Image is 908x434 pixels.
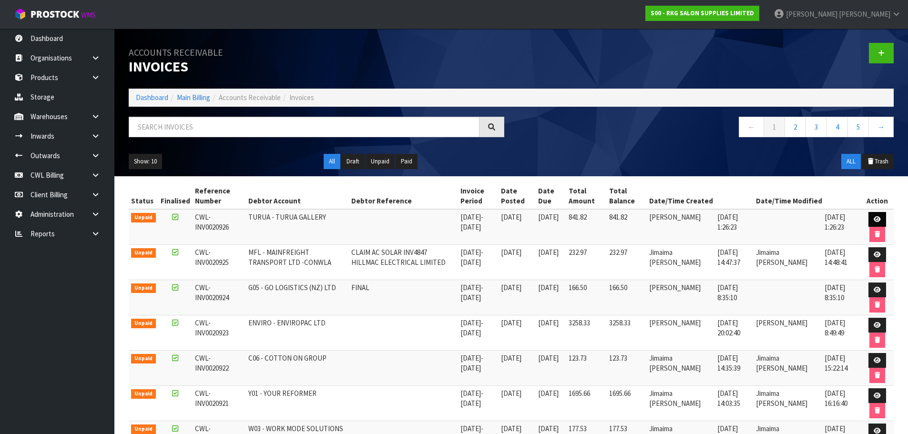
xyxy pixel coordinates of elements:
[609,248,627,257] span: 232.97
[460,248,481,257] span: [DATE]
[519,117,894,140] nav: Page navigation
[248,353,326,363] span: C06 - COTTON ON GROUP
[195,212,229,232] span: CWL-INV0020926
[717,353,740,373] span: [DATE] 14:35:39
[501,212,521,222] span: [DATE]
[501,283,521,292] span: [DATE]
[569,389,590,398] span: 1695.66
[756,318,807,327] span: [PERSON_NAME]
[460,353,481,363] span: [DATE]
[131,389,156,399] span: Unpaid
[195,283,229,302] span: CWL-INV0020924
[862,154,894,169] button: Trash
[651,9,754,17] strong: S00 - RKG SALON SUPPLIES LIMITED
[499,183,536,209] th: Date Posted
[538,389,559,398] span: [DATE]
[460,283,481,292] span: [DATE]
[649,318,701,327] span: [PERSON_NAME]
[717,212,738,232] span: [DATE] 1:26:23
[136,93,168,102] a: Dashboard
[248,424,343,433] span: W03 - WORK MODE SOLUTIONS
[14,8,26,20] img: cube-alt.png
[501,318,521,327] span: [DATE]
[785,117,806,137] a: 2
[756,389,807,408] span: Jimaima [PERSON_NAME]
[195,248,229,267] span: CWL-INV0020925
[841,154,861,169] button: ALL
[501,353,521,363] span: [DATE]
[158,183,193,209] th: Finalised
[717,318,740,337] span: [DATE] 20:02:40
[289,93,314,102] span: Invoices
[825,283,845,302] span: [DATE] 8:35:10
[861,183,894,209] th: Action
[569,318,590,327] span: 3258.33
[131,424,156,434] span: Unpaid
[246,183,349,209] th: Debtor Account
[538,318,559,327] span: [DATE]
[177,93,210,102] a: Main Billing
[756,353,807,373] span: Jimaima [PERSON_NAME]
[460,424,481,433] span: [DATE]
[396,154,418,169] button: Paid
[366,154,395,169] button: Unpaid
[460,293,481,302] span: [DATE]
[460,328,481,337] span: [DATE]
[649,248,701,267] span: Jimaima [PERSON_NAME]
[131,354,156,363] span: Unpaid
[717,389,740,408] span: [DATE] 14:03:35
[609,318,631,327] span: 3258.33
[569,212,587,222] span: 841.82
[131,319,156,328] span: Unpaid
[341,154,365,169] button: Draft
[195,353,229,373] span: CWL-INV0020922
[193,183,246,209] th: Reference Number
[847,117,869,137] a: 5
[460,318,481,327] span: [DATE]
[825,318,845,337] span: [DATE] 8:49:49
[351,248,446,267] span: CLAIM AC SOLAR INV4847 HILLMAC ELECTRICAL LIMITED
[219,93,281,102] span: Accounts Receivable
[825,248,847,267] span: [DATE] 14:48:41
[248,389,316,398] span: Y01 - YOUR REFORMER
[131,213,156,222] span: Unpaid
[460,258,481,267] span: [DATE]
[609,353,627,363] span: 123.73
[324,154,340,169] button: All
[501,248,521,257] span: [DATE]
[129,47,223,58] small: Accounts Receivable
[806,117,827,137] a: 3
[649,389,701,408] span: Jimaima [PERSON_NAME]
[458,209,498,245] td: -
[569,283,587,292] span: 166.50
[609,283,627,292] span: 166.50
[458,280,498,315] td: -
[351,283,369,292] span: FINAL
[349,183,458,209] th: Debtor Reference
[826,117,848,137] a: 4
[129,117,480,137] input: Search invoices
[460,389,481,398] span: [DATE]
[739,117,764,137] a: ←
[609,212,627,222] span: 841.82
[538,283,559,292] span: [DATE]
[195,318,229,337] span: CWL-INV0020923
[458,244,498,280] td: -
[647,183,754,209] th: Date/Time Created
[609,424,627,433] span: 177.53
[538,424,559,433] span: [DATE]
[754,183,861,209] th: Date/Time Modified
[649,212,701,222] span: [PERSON_NAME]
[129,43,504,74] h1: Invoices
[460,399,481,408] span: [DATE]
[756,248,807,267] span: Jimaima [PERSON_NAME]
[538,248,559,257] span: [DATE]
[717,283,738,302] span: [DATE] 8:35:10
[129,154,162,169] button: Show: 10
[248,248,331,267] span: MFL - MAINFREIGHT TRANSPORT LTD -CONWLA
[458,183,498,209] th: Invoice Period
[536,183,566,209] th: Date Due
[649,283,701,292] span: [PERSON_NAME]
[195,389,229,408] span: CWL-INV0020921
[460,363,481,373] span: [DATE]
